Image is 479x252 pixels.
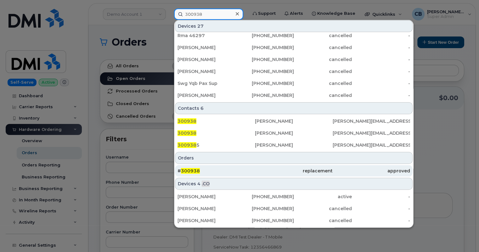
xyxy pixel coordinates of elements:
[175,152,413,164] div: Orders
[352,205,410,212] div: -
[352,193,410,200] div: -
[294,193,352,200] div: active
[236,56,294,63] div: [PHONE_NUMBER]
[200,105,204,111] span: 6
[352,80,410,87] div: -
[294,68,352,75] div: cancelled
[352,217,410,224] div: -
[294,56,352,63] div: cancelled
[294,44,352,51] div: cancelled
[255,118,332,124] div: [PERSON_NAME]
[178,205,236,212] div: [PERSON_NAME]
[236,92,294,98] div: [PHONE_NUMBER]
[175,127,413,139] a: 300938[PERSON_NAME][PERSON_NAME][EMAIL_ADDRESS][PERSON_NAME][PERSON_NAME][DOMAIN_NAME]
[175,102,413,114] div: Contacts
[352,56,410,63] div: -
[178,92,236,98] div: [PERSON_NAME]
[255,142,332,148] div: [PERSON_NAME]
[175,165,413,176] a: #300938replacementapproved
[178,56,236,63] div: [PERSON_NAME]
[352,68,410,75] div: -
[178,142,255,148] div: 5
[178,142,196,148] span: 300938
[175,90,413,101] a: [PERSON_NAME][PHONE_NUMBER]cancelled-
[178,130,196,136] span: 300938
[197,23,204,29] span: 27
[333,118,410,124] div: [PERSON_NAME][EMAIL_ADDRESS][PERSON_NAME][PERSON_NAME][DOMAIN_NAME]
[294,32,352,39] div: cancelled
[236,217,294,224] div: [PHONE_NUMBER]
[294,80,352,87] div: cancelled
[236,193,294,200] div: [PHONE_NUMBER]
[333,130,410,136] div: [PERSON_NAME][EMAIL_ADDRESS][PERSON_NAME][PERSON_NAME][DOMAIN_NAME]
[175,215,413,226] a: [PERSON_NAME][PHONE_NUMBER]cancelled-
[175,191,413,202] a: [PERSON_NAME][PHONE_NUMBER]active-
[294,205,352,212] div: cancelled
[236,44,294,51] div: [PHONE_NUMBER]
[175,139,413,151] a: 3009385[PERSON_NAME][PERSON_NAME][EMAIL_ADDRESS][PERSON_NAME][PERSON_NAME][PERSON_NAME][DOMAIN_NAME]
[178,168,255,174] div: #
[178,68,236,75] div: [PERSON_NAME]
[175,78,413,89] a: Swg Yqb Pax Sup[PHONE_NUMBER]cancelled-
[236,205,294,212] div: [PHONE_NUMBER]
[175,66,413,77] a: [PERSON_NAME][PHONE_NUMBER]cancelled-
[178,32,236,39] div: Rma 46297
[236,68,294,75] div: [PHONE_NUMBER]
[202,181,210,187] span: .CO
[175,42,413,53] a: [PERSON_NAME][PHONE_NUMBER]cancelled-
[333,142,410,148] div: [PERSON_NAME][EMAIL_ADDRESS][PERSON_NAME][PERSON_NAME][PERSON_NAME][DOMAIN_NAME]
[181,168,200,174] span: 300938
[178,44,236,51] div: [PERSON_NAME]
[178,118,196,124] span: 300938
[294,92,352,98] div: cancelled
[333,168,410,174] div: approved
[294,217,352,224] div: cancelled
[352,32,410,39] div: -
[352,44,410,51] div: -
[175,30,413,41] a: Rma 46297[PHONE_NUMBER]cancelled-
[175,178,413,190] div: Devices
[352,92,410,98] div: -
[178,80,236,87] div: Swg Yqb Pax Sup
[175,203,413,214] a: [PERSON_NAME][PHONE_NUMBER]cancelled-
[178,217,236,224] div: [PERSON_NAME]
[175,54,413,65] a: [PERSON_NAME][PHONE_NUMBER]cancelled-
[175,115,413,127] a: 300938[PERSON_NAME][PERSON_NAME][EMAIL_ADDRESS][PERSON_NAME][PERSON_NAME][DOMAIN_NAME]
[175,20,413,32] div: Devices
[255,168,332,174] div: replacement
[255,130,332,136] div: [PERSON_NAME]
[197,181,200,187] span: 4
[236,80,294,87] div: [PHONE_NUMBER]
[178,193,236,200] div: [PERSON_NAME]
[236,32,294,39] div: [PHONE_NUMBER]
